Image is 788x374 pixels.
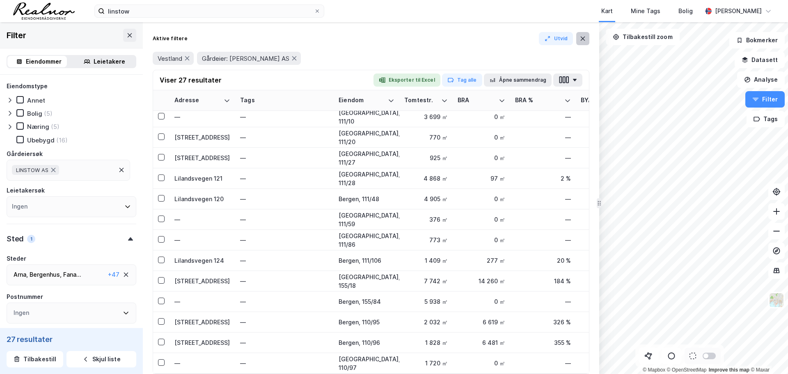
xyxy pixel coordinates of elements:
div: — [240,275,329,288]
div: 0 ㎡ [581,297,628,306]
div: 376 ㎡ [404,215,448,224]
div: 0 ㎡ [581,236,628,244]
div: [STREET_ADDRESS] [174,133,230,142]
div: — [174,359,230,367]
div: — [515,133,571,142]
div: 355 % [515,338,571,347]
div: 4 500 ㎡ [581,277,628,285]
div: 5 938 ㎡ [404,297,448,306]
button: Bokmerker [729,32,785,48]
div: 0 ㎡ [581,195,628,203]
div: 0 ㎡ [581,215,628,224]
span: LINSTOW AS [16,167,48,173]
button: Datasett [735,52,785,68]
div: Kart [601,6,613,16]
div: 4 868 ㎡ [404,174,448,183]
div: 0 ㎡ [581,154,628,162]
div: 7 742 ㎡ [404,277,448,285]
div: Kontrollprogram for chat [747,335,788,374]
div: 770 ㎡ [404,133,448,142]
div: — [240,316,329,329]
div: — [240,110,329,124]
div: Tags [240,96,329,104]
div: Eiendommer [26,57,62,67]
div: Ubebygd [27,136,55,144]
div: Bergenhus , [30,270,62,280]
div: Ingen [14,308,29,318]
div: [STREET_ADDRESS] [174,318,230,326]
div: — [515,154,571,162]
div: 2 % [515,174,571,183]
div: — [174,297,230,306]
div: — [240,193,329,206]
div: Ingen [12,202,27,211]
div: — [240,234,329,247]
div: 0 ㎡ [458,215,505,224]
div: Sted [7,234,24,244]
div: 1 828 ㎡ [404,338,448,347]
div: Mine Tags [631,6,660,16]
div: 1 720 ㎡ [404,359,448,367]
div: Annet [27,96,45,104]
div: — [174,236,230,244]
div: BRA [458,96,495,104]
button: Filter [745,91,785,108]
div: Tomtestr. [404,96,438,104]
div: — [240,295,329,308]
div: [GEOGRAPHIC_DATA], 111/59 [339,211,394,228]
div: [GEOGRAPHIC_DATA], 111/10 [339,108,394,126]
button: Åpne sammendrag [484,73,552,87]
div: Lilandsvegen 120 [174,195,230,203]
div: 6 619 ㎡ [458,318,505,326]
div: [STREET_ADDRESS] [174,338,230,347]
button: Tag alle [442,73,482,87]
div: (5) [51,123,60,131]
div: 0 ㎡ [581,112,628,121]
span: Vestland [158,55,182,62]
div: [GEOGRAPHIC_DATA], 110/97 [339,355,394,372]
div: 6 481 ㎡ [458,338,505,347]
div: 925 ㎡ [404,154,448,162]
div: — [240,336,329,349]
div: BYA [581,96,618,104]
div: 0 ㎡ [581,133,628,142]
div: Eiendom [339,96,385,104]
div: + 47 [108,270,119,280]
div: — [515,359,571,367]
a: OpenStreetMap [667,367,707,373]
div: 3 699 ㎡ [404,112,448,121]
div: Aktive filtere [153,35,188,42]
div: [GEOGRAPHIC_DATA], 111/86 [339,232,394,249]
button: Analyse [737,71,785,88]
img: realnor-logo.934646d98de889bb5806.png [13,2,75,20]
input: Søk på adresse, matrikkel, gårdeiere, leietakere eller personer [105,5,314,17]
div: 0 ㎡ [458,195,505,203]
div: Bergen, 111/106 [339,256,394,265]
div: 1 782 ㎡ [581,318,628,326]
div: — [240,213,329,226]
div: 0 ㎡ [458,112,505,121]
div: [GEOGRAPHIC_DATA], 111/20 [339,129,394,146]
img: Z [769,292,784,308]
button: Eksporter til Excel [373,73,440,87]
div: — [240,357,329,370]
div: 27 resultater [7,335,136,344]
div: [GEOGRAPHIC_DATA], 111/28 [339,170,394,187]
div: — [174,112,230,121]
div: 0 ㎡ [458,133,505,142]
div: — [515,112,571,121]
div: 1 160 ㎡ [581,338,628,347]
div: Lilandsvegen 121 [174,174,230,183]
div: 14 260 ㎡ [458,277,505,285]
div: Bergen, 155/84 [339,297,394,306]
div: Arna , [14,270,28,280]
div: 0 ㎡ [458,236,505,244]
div: Bergen, 110/96 [339,338,394,347]
div: — [240,131,329,144]
div: 1 409 ㎡ [404,256,448,265]
div: [GEOGRAPHIC_DATA], 111/27 [339,149,394,167]
div: (16) [56,136,68,144]
div: 146 ㎡ [581,174,628,183]
div: [PERSON_NAME] [715,6,762,16]
div: Bergen, 111/48 [339,195,394,203]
